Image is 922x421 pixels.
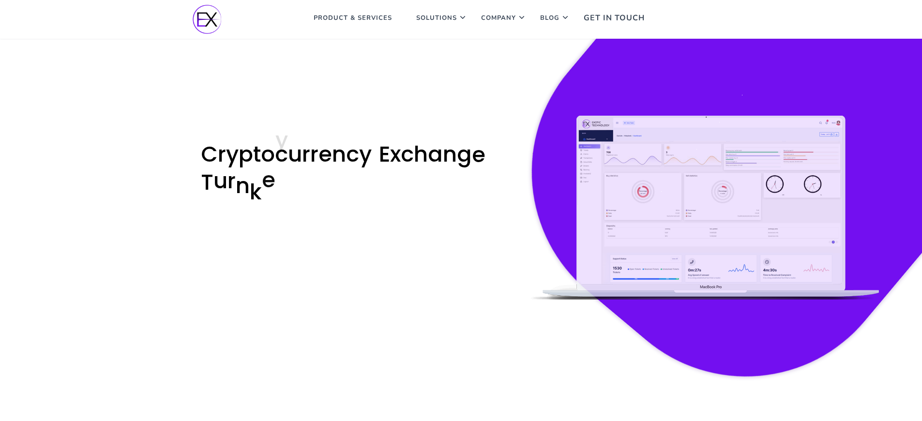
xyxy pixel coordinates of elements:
div: e [318,140,329,169]
div: h [414,140,425,169]
div: C [201,140,215,169]
div: E [379,140,387,169]
div: r [302,140,307,169]
div: n [332,140,343,169]
div: p [239,140,250,169]
div: u [288,140,299,169]
div: k [250,179,259,207]
div: g [457,140,469,169]
div: o [261,140,272,169]
div: t [253,140,258,169]
div: r [218,140,223,169]
div: n [236,172,247,201]
div: r [227,167,233,195]
div: r [310,140,316,169]
div: a [428,140,440,169]
div: e [472,140,483,169]
div: n [443,140,454,169]
div: c [275,140,285,169]
div: y [226,140,236,169]
div: c [346,140,356,169]
div: x [390,140,398,169]
div: T [201,168,211,197]
div: e [262,166,272,195]
div: y [359,140,369,169]
div: y [275,126,285,155]
div: c [401,140,411,169]
div: u [213,167,225,196]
